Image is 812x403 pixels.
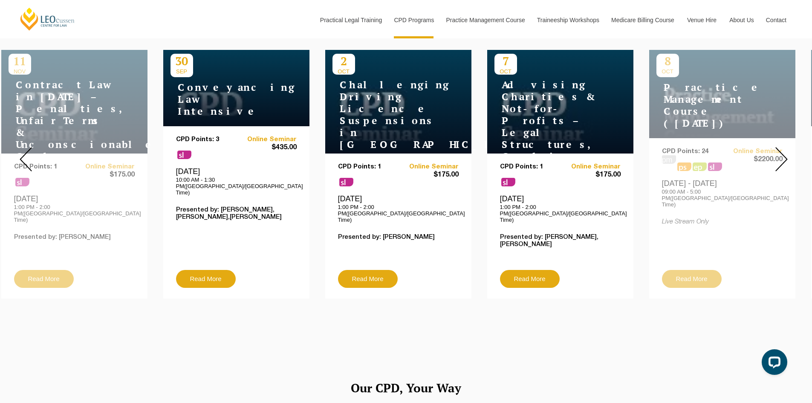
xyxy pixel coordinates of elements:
[176,270,236,288] a: Read More
[560,163,621,171] a: Online Seminar
[723,2,760,38] a: About Us
[681,2,723,38] a: Venue Hire
[398,163,459,171] a: Online Seminar
[440,2,531,38] a: Practice Management Course
[501,178,515,186] span: sl
[500,204,621,223] p: 1:00 PM - 2:00 PM([GEOGRAPHIC_DATA]/[GEOGRAPHIC_DATA] Time)
[177,151,191,159] span: sl
[20,147,32,171] img: Prev
[387,2,439,38] a: CPD Programs
[755,346,791,382] iframe: LiveChat chat widget
[170,54,193,68] p: 30
[314,2,388,38] a: Practical Legal Training
[176,177,297,196] p: 10:00 AM - 1:30 PM([GEOGRAPHIC_DATA]/[GEOGRAPHIC_DATA] Time)
[176,206,297,221] p: Presented by: [PERSON_NAME],[PERSON_NAME],[PERSON_NAME]
[338,204,459,223] p: 1:00 PM - 2:00 PM([GEOGRAPHIC_DATA]/[GEOGRAPHIC_DATA] Time)
[500,163,561,171] p: CPD Points: 1
[531,2,605,38] a: Traineeship Workshops
[500,234,621,248] p: Presented by: [PERSON_NAME],[PERSON_NAME]
[176,167,297,196] div: [DATE]
[338,194,459,223] div: [DATE]
[176,136,237,143] p: CPD Points: 3
[236,143,297,152] span: $435.00
[500,194,621,223] div: [DATE]
[338,234,459,241] p: Presented by: [PERSON_NAME]
[494,79,601,186] h4: Advising Charities & Not-for-Profits – Legal Structures, Compliance & Risk Management
[605,2,681,38] a: Medicare Billing Course
[775,147,788,171] img: Next
[760,2,793,38] a: Contact
[19,7,76,31] a: [PERSON_NAME] Centre for Law
[170,81,277,117] h4: Conveyancing Law Intensive
[494,54,517,68] p: 7
[236,136,297,143] a: Online Seminar
[170,68,193,75] span: SEP
[338,270,398,288] a: Read More
[398,171,459,180] span: $175.00
[332,79,439,151] h4: Challenging Driving Licence Suspensions in [GEOGRAPHIC_DATA]
[332,54,355,68] p: 2
[332,68,355,75] span: OCT
[339,178,353,186] span: sl
[560,171,621,180] span: $175.00
[494,68,517,75] span: OCT
[163,377,649,398] h2: Our CPD, Your Way
[338,163,399,171] p: CPD Points: 1
[500,270,560,288] a: Read More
